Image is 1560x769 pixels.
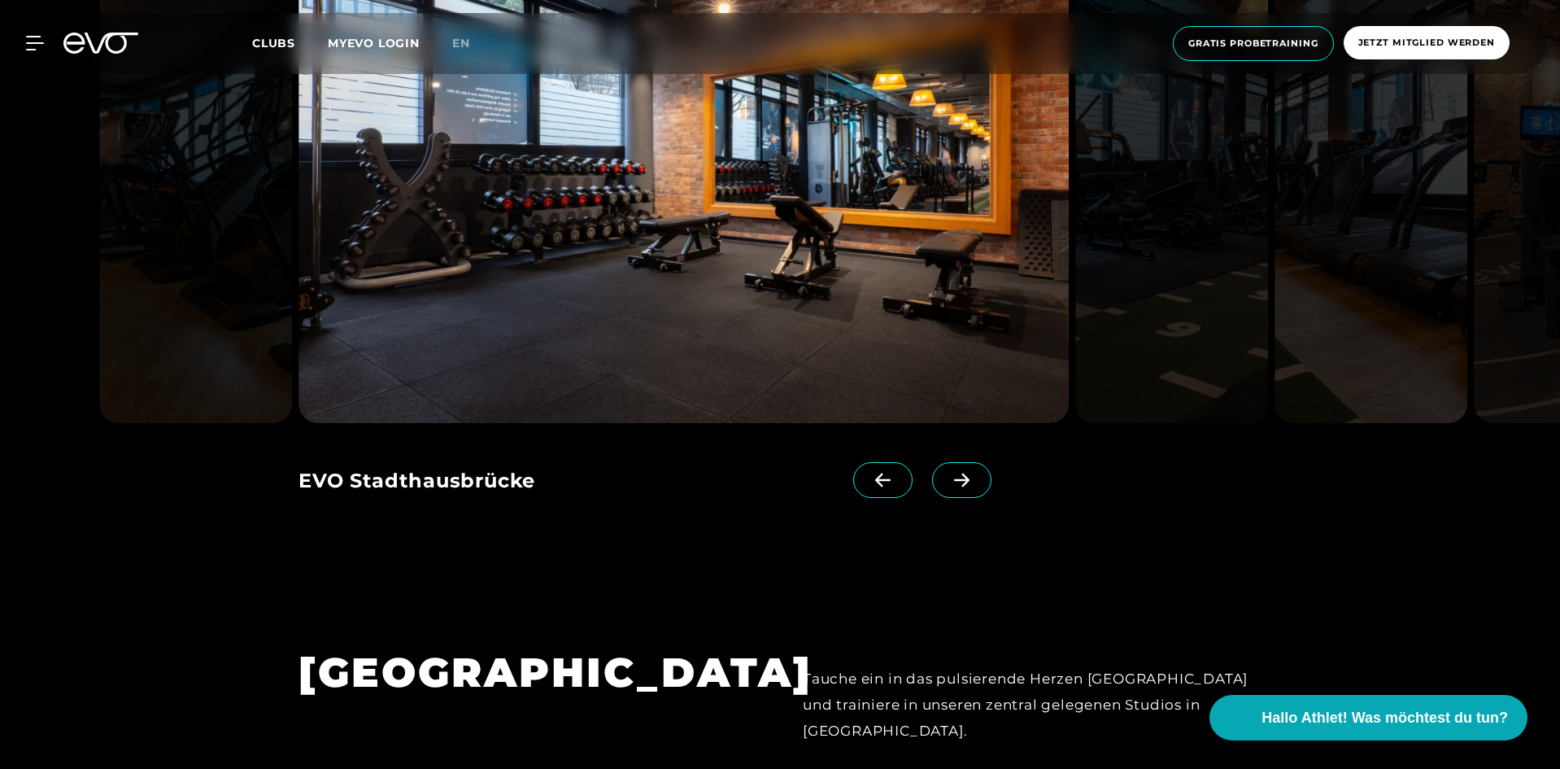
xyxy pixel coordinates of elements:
[328,36,420,50] a: MYEVO LOGIN
[1168,26,1339,61] a: Gratis Probetraining
[1262,707,1508,729] span: Hallo Athlet! Was möchtest du tun?
[1188,37,1318,50] span: Gratis Probetraining
[1358,36,1495,50] span: Jetzt Mitglied werden
[452,36,470,50] span: en
[298,646,757,699] h1: [GEOGRAPHIC_DATA]
[252,36,295,50] span: Clubs
[1209,695,1527,741] button: Hallo Athlet! Was möchtest du tun?
[452,34,490,53] a: en
[1339,26,1514,61] a: Jetzt Mitglied werden
[803,666,1262,745] div: Tauche ein in das pulsierende Herzen [GEOGRAPHIC_DATA] und trainiere in unseren zentral gelegenen...
[252,35,328,50] a: Clubs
